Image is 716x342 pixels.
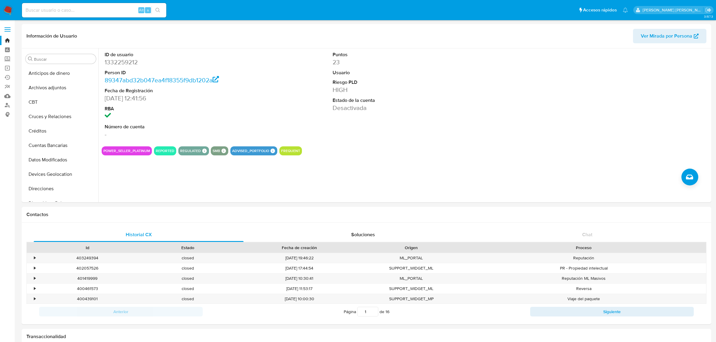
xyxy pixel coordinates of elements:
[582,231,592,238] span: Chat
[238,253,361,263] div: [DATE] 19:46:22
[22,6,166,14] input: Buscar usuario o caso...
[583,7,617,13] span: Accesos rápidos
[28,56,33,61] button: Buscar
[333,86,479,94] dd: HIGH
[126,231,152,238] span: Historial CX
[23,95,98,109] button: CBT
[34,276,35,281] div: •
[137,263,238,273] div: closed
[242,245,357,251] div: Fecha de creación
[623,8,628,13] a: Notificaciones
[641,29,692,43] span: Ver Mirada por Persona
[461,273,706,283] div: Reputación ML Masivos
[361,284,461,294] div: SUPPORT_WIDGET_ML
[105,87,251,94] dt: Fecha de Registración
[105,58,251,66] dd: 1332259212
[361,253,461,263] div: ML_PORTAL
[461,253,706,263] div: Reputación
[26,212,706,218] h1: Contactos
[633,29,706,43] button: Ver Mirada por Persona
[142,245,233,251] div: Estado
[461,284,706,294] div: Reversa
[705,7,711,13] a: Salir
[23,109,98,124] button: Cruces y Relaciones
[238,284,361,294] div: [DATE] 11:53:17
[34,265,35,271] div: •
[137,253,238,263] div: closed
[23,124,98,138] button: Créditos
[361,273,461,283] div: ML_PORTAL
[137,273,238,283] div: closed
[105,94,251,102] dd: [DATE] 12:41:56
[333,58,479,66] dd: 23
[34,296,35,302] div: •
[461,294,706,304] div: Viaje del paquete
[34,56,94,62] input: Buscar
[105,76,219,84] a: 89347abd32b047ea4f18355f9db1202a
[386,309,389,315] span: 16
[26,33,77,39] h1: Información de Usuario
[23,167,98,182] button: Devices Geolocation
[37,294,137,304] div: 400439101
[333,69,479,76] dt: Usuario
[365,245,457,251] div: Origen
[37,253,137,263] div: 403249394
[39,307,203,316] button: Anterior
[37,273,137,283] div: 401419999
[643,7,703,13] p: juan.montanobonaga@mercadolibre.com.co
[37,263,137,273] div: 402057526
[238,273,361,283] div: [DATE] 10:30:41
[23,66,98,81] button: Anticipos de dinero
[361,294,461,304] div: SUPPORT_WIDGET_MP
[333,104,479,112] dd: Desactivada
[238,263,361,273] div: [DATE] 17:44:54
[152,6,164,14] button: search-icon
[351,231,375,238] span: Soluciones
[137,294,238,304] div: closed
[344,307,389,316] span: Página de
[23,196,98,210] button: Dispositivos Point
[105,105,251,112] dt: RBA
[37,284,137,294] div: 400461573
[333,79,479,86] dt: Riesgo PLD
[105,130,251,139] dd: -
[41,245,133,251] div: Id
[333,97,479,104] dt: Estado de la cuenta
[137,284,238,294] div: closed
[466,245,702,251] div: Proceso
[147,7,149,13] span: s
[23,138,98,153] button: Cuentas Bancarias
[34,286,35,292] div: •
[238,294,361,304] div: [DATE] 10:00:30
[461,263,706,273] div: PR - Propiedad intelectual
[105,69,251,76] dt: Person ID
[530,307,694,316] button: Siguiente
[23,153,98,167] button: Datos Modificados
[361,263,461,273] div: SUPPORT_WIDGET_ML
[105,51,251,58] dt: ID de usuario
[23,81,98,95] button: Archivos adjuntos
[34,255,35,261] div: •
[139,7,144,13] span: Alt
[105,124,251,130] dt: Número de cuenta
[333,51,479,58] dt: Puntos
[26,334,706,340] h1: Transaccionalidad
[23,182,98,196] button: Direcciones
